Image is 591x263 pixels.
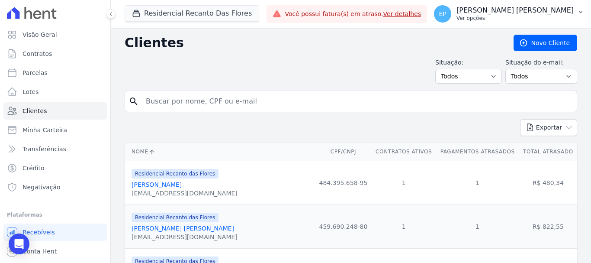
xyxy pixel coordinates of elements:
th: Pagamentos Atrasados [436,143,519,161]
a: Lotes [3,83,107,101]
span: Parcelas [22,68,48,77]
label: Situação do e-mail: [505,58,577,67]
th: Total Atrasado [519,143,577,161]
input: Buscar por nome, CPF ou e-mail [141,93,573,110]
a: Minha Carteira [3,121,107,139]
a: Clientes [3,102,107,120]
span: Clientes [22,107,47,115]
i: search [128,96,139,107]
a: Transferências [3,140,107,158]
label: Situação: [435,58,502,67]
a: Negativação [3,179,107,196]
a: Ver detalhes [383,10,421,17]
h2: Clientes [125,35,500,51]
a: [PERSON_NAME] [PERSON_NAME] [132,225,234,232]
span: Conta Hent [22,247,57,256]
span: Crédito [22,164,45,172]
span: Contratos [22,49,52,58]
a: Parcelas [3,64,107,81]
span: Você possui fatura(s) em atraso. [285,10,421,19]
p: Ver opções [456,15,574,22]
span: Minha Carteira [22,126,67,134]
td: 459.690.248-80 [315,205,371,248]
a: Contratos [3,45,107,62]
span: Negativação [22,183,61,192]
span: Lotes [22,88,39,96]
div: [EMAIL_ADDRESS][DOMAIN_NAME] [132,189,238,198]
div: Open Intercom Messenger [9,234,29,254]
span: Transferências [22,145,66,153]
th: Contratos Ativos [372,143,436,161]
td: R$ 480,34 [519,161,577,205]
button: EP [PERSON_NAME] [PERSON_NAME] Ver opções [427,2,591,26]
a: Novo Cliente [514,35,577,51]
button: Residencial Recanto Das Flores [125,5,259,22]
p: [PERSON_NAME] [PERSON_NAME] [456,6,574,15]
a: Crédito [3,159,107,177]
span: Residencial Recanto das Flores [132,169,218,179]
td: 1 [372,161,436,205]
span: EP [439,11,446,17]
span: Visão Geral [22,30,57,39]
div: Plataformas [7,210,103,220]
div: [EMAIL_ADDRESS][DOMAIN_NAME] [132,233,238,241]
td: 1 [372,205,436,248]
td: 1 [436,205,519,248]
th: CPF/CNPJ [315,143,371,161]
th: Nome [125,143,315,161]
a: Conta Hent [3,243,107,260]
a: Recebíveis [3,224,107,241]
td: 1 [436,161,519,205]
button: Exportar [520,119,577,136]
a: Visão Geral [3,26,107,43]
td: R$ 822,55 [519,205,577,248]
span: Residencial Recanto das Flores [132,213,218,222]
span: Recebíveis [22,228,55,237]
td: 484.395.658-95 [315,161,371,205]
a: [PERSON_NAME] [132,181,182,188]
